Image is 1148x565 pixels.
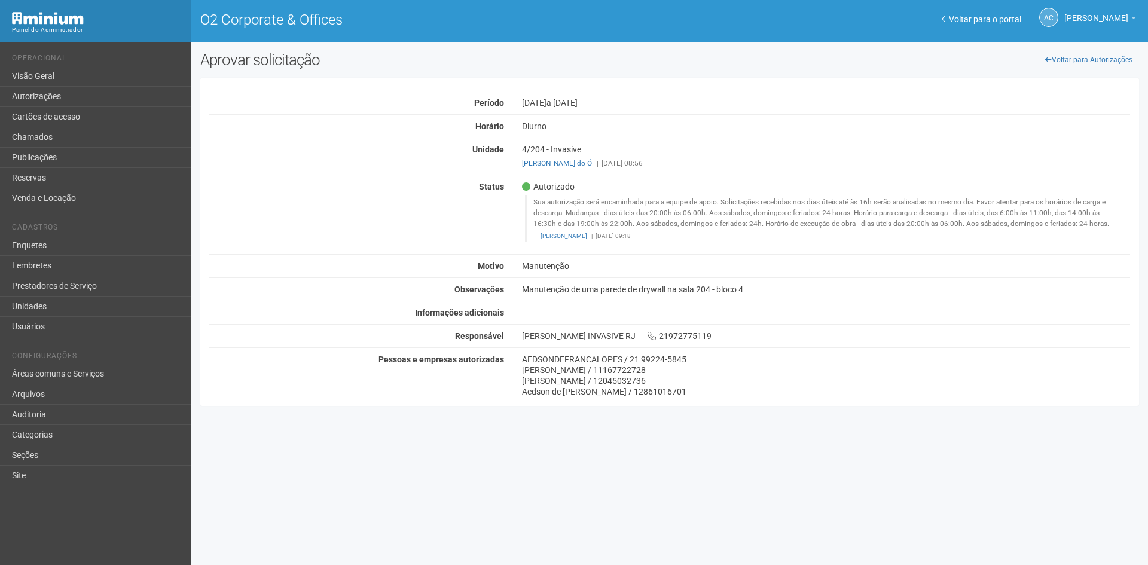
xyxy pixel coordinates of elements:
[525,195,1130,242] blockquote: Sua autorização será encaminhada para a equipe de apoio. Solicitações recebidas nos dias úteis at...
[533,232,1123,240] footer: [DATE] 09:18
[513,121,1139,132] div: Diurno
[12,25,182,35] div: Painel do Administrador
[479,182,504,191] strong: Status
[513,331,1139,341] div: [PERSON_NAME] INVASIVE RJ 21972775119
[597,159,599,167] span: |
[522,159,592,167] a: [PERSON_NAME] do Ó
[591,233,593,239] span: |
[513,261,1139,271] div: Manutenção
[12,352,182,364] li: Configurações
[455,331,504,341] strong: Responsável
[522,386,1130,397] div: Aedson de [PERSON_NAME] / 12861016701
[200,51,661,69] h2: Aprovar solicitação
[415,308,504,317] strong: Informações adicionais
[546,98,578,108] span: a [DATE]
[513,284,1139,295] div: Manutenção de uma parede de drywall na sala 204 - bloco 4
[1064,15,1136,25] a: [PERSON_NAME]
[378,355,504,364] strong: Pessoas e empresas autorizadas
[454,285,504,294] strong: Observações
[475,121,504,131] strong: Horário
[942,14,1021,24] a: Voltar para o portal
[474,98,504,108] strong: Período
[522,354,1130,365] div: AEDSONDEFRANCALOPES / 21 99224-5845
[478,261,504,271] strong: Motivo
[513,97,1139,108] div: [DATE]
[522,375,1130,386] div: [PERSON_NAME] / 12045032736
[12,223,182,236] li: Cadastros
[200,12,661,28] h1: O2 Corporate & Offices
[1039,51,1139,69] a: Voltar para Autorizações
[1064,2,1128,23] span: Ana Carla de Carvalho Silva
[12,12,84,25] img: Minium
[522,181,575,192] span: Autorizado
[541,233,587,239] a: [PERSON_NAME]
[12,54,182,66] li: Operacional
[522,158,1130,169] div: [DATE] 08:56
[522,365,1130,375] div: [PERSON_NAME] / 11167722728
[513,144,1139,169] div: 4/204 - Invasive
[472,145,504,154] strong: Unidade
[1039,8,1058,27] a: AC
